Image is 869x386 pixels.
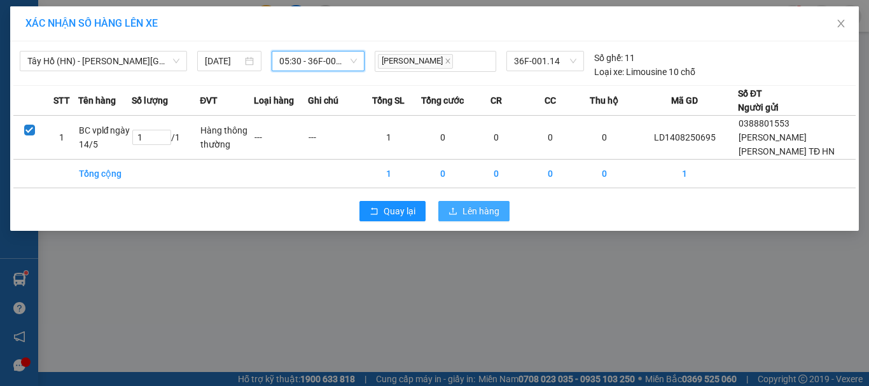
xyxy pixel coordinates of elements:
span: CC [545,93,556,107]
span: ĐVT [200,93,218,107]
td: 0 [469,116,524,160]
td: 0 [415,160,469,188]
span: close [445,58,451,64]
span: close [836,18,846,29]
span: 0388801553 [739,118,789,128]
td: / 1 [132,116,200,160]
span: Mã GD [671,93,698,107]
span: Thu hộ [590,93,618,107]
td: Hàng thông thường [200,116,254,160]
td: 0 [415,116,469,160]
div: 11 [594,51,635,65]
td: 0 [577,116,631,160]
button: rollbackQuay lại [359,201,426,221]
td: --- [254,116,308,160]
span: Tổng SL [372,93,405,107]
td: Tổng cộng [78,160,132,188]
span: Tổng cước [421,93,464,107]
td: BC vplđ ngày 14/5 [78,116,132,160]
td: 1 [361,116,415,160]
span: Số lượng [132,93,168,107]
span: XÁC NHẬN SỐ HÀNG LÊN XE [25,17,158,29]
span: CR [490,93,502,107]
span: upload [448,207,457,217]
span: rollback [370,207,379,217]
span: 05:30 - 36F-001.14 [279,52,358,71]
div: Số ĐT Người gửi [738,86,779,114]
td: LD1408250695 [631,116,738,160]
span: Ghi chú [308,93,338,107]
td: 1 [361,160,415,188]
span: Quay lại [384,204,415,218]
span: Tên hàng [78,93,116,107]
span: Số ghế: [594,51,623,65]
td: 1 [631,160,738,188]
span: 36F-001.14 [514,52,576,71]
input: 15/08/2025 [205,54,242,68]
td: 1 [46,116,78,160]
span: [PERSON_NAME] [PERSON_NAME] TĐ HN [739,132,835,156]
td: 0 [524,116,578,160]
span: Loại hàng [254,93,294,107]
button: uploadLên hàng [438,201,510,221]
td: 0 [524,160,578,188]
td: --- [308,116,362,160]
td: 0 [577,160,631,188]
span: [PERSON_NAME] [378,54,453,69]
span: Tây Hồ (HN) - Thanh Hóa [27,52,179,71]
span: Lên hàng [462,204,499,218]
button: Close [823,6,859,42]
span: STT [53,93,70,107]
div: Limousine 10 chỗ [594,65,695,79]
td: 0 [469,160,524,188]
span: Loại xe: [594,65,624,79]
